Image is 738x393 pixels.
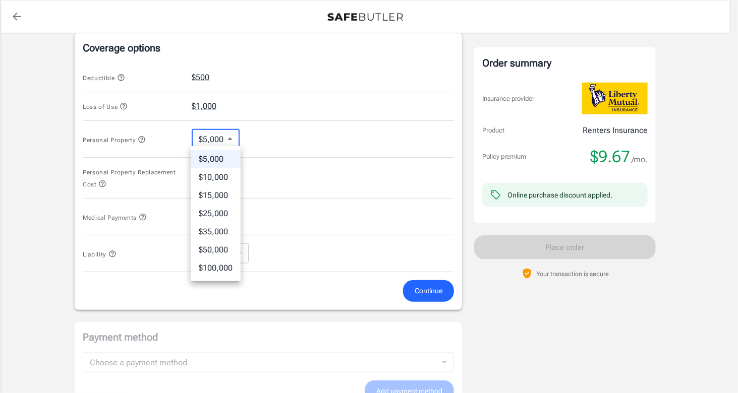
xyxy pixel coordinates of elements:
li: $100,000 [191,259,241,277]
li: $50,000 [191,241,241,259]
li: $35,000 [191,223,241,241]
li: $25,000 [191,205,241,223]
li: $10,000 [191,168,241,186]
li: $5,000 [191,150,241,168]
li: $15,000 [191,186,241,205]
